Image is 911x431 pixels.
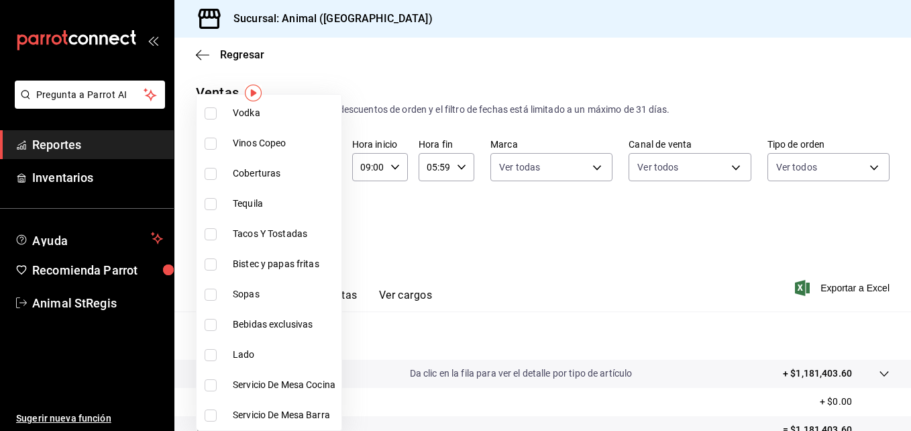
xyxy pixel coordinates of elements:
span: Vinos Copeo [233,136,336,150]
span: Bistec y papas fritas [233,257,336,271]
span: Bebidas exclusivas [233,318,336,332]
span: Sopas [233,287,336,301]
span: Tacos Y Tostadas [233,227,336,241]
span: Coberturas [233,166,336,181]
span: Lado [233,348,336,362]
span: Servicio De Mesa Cocina [233,378,336,392]
img: Marcador de información sobre herramientas [245,85,262,101]
span: Servicio De Mesa Barra [233,408,336,422]
span: Vodka [233,106,336,120]
span: Tequila [233,197,336,211]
